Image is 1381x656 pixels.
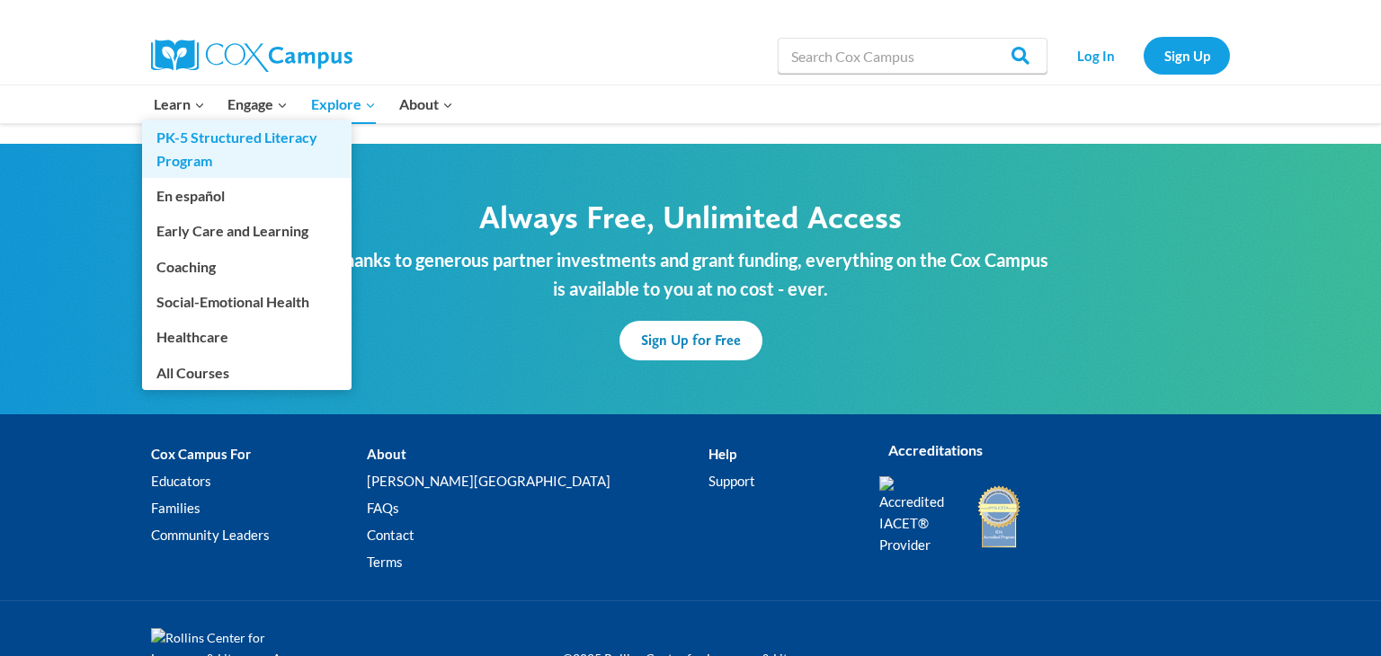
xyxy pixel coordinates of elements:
a: Coaching [142,249,352,283]
button: Child menu of About [388,85,465,123]
button: Child menu of Learn [142,85,217,123]
a: Sign Up for Free [619,321,762,360]
nav: Secondary Navigation [1056,37,1230,74]
span: Sign Up for Free [641,332,741,349]
a: Support [708,468,852,495]
img: IDA Accredited [976,483,1021,550]
a: Contact [367,522,708,549]
img: Accredited IACET® Provider [879,476,956,555]
p: Always Free, Unlimited Access [326,198,1055,236]
a: PK-5 Structured Literacy Program [142,120,352,178]
nav: Primary Navigation [142,85,464,123]
a: Healthcare [142,320,352,354]
button: Child menu of Engage [217,85,300,123]
a: [PERSON_NAME][GEOGRAPHIC_DATA] [367,468,708,495]
a: Social-Emotional Health [142,285,352,319]
p: Thanks to generous partner investments and grant funding, everything on the Cox Campus is availab... [326,245,1055,303]
a: All Courses [142,355,352,389]
a: Early Care and Learning [142,214,352,248]
a: Log In [1056,37,1135,74]
button: Child menu of Explore [299,85,388,123]
input: Search Cox Campus [778,38,1047,74]
a: Sign Up [1144,37,1230,74]
a: FAQs [367,495,708,522]
a: Community Leaders [151,522,367,549]
strong: Accreditations [888,441,983,458]
img: Cox Campus [151,40,352,72]
a: Families [151,495,367,522]
a: Educators [151,468,367,495]
a: En español [142,179,352,213]
a: Terms [367,549,708,576]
